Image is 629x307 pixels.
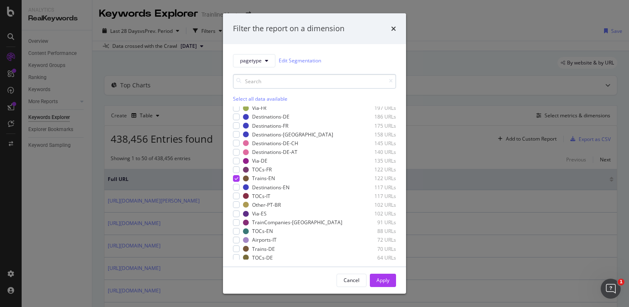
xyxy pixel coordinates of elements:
[355,201,396,208] div: 102 URLs
[233,23,344,34] div: Filter the report on a dimension
[355,228,396,235] div: 88 URLs
[618,279,624,285] span: 1
[355,210,396,217] div: 102 URLs
[355,236,396,243] div: 72 URLs
[376,277,389,284] div: Apply
[252,254,273,261] div: TOCs-DE
[252,157,267,164] div: Via-DE
[601,279,621,299] iframe: Intercom live chat
[355,104,396,111] div: 197 URLs
[355,184,396,191] div: 117 URLs
[355,166,396,173] div: 122 URLs
[252,131,333,138] div: Destinations-[GEOGRAPHIC_DATA]
[252,193,270,200] div: TOCs-IT
[233,54,275,67] button: pagetype
[355,131,396,138] div: 158 URLs
[344,277,359,284] div: Cancel
[252,184,290,191] div: Destinations-EN
[252,113,290,120] div: Destinations-DE
[252,210,267,217] div: Via-ES
[252,140,298,147] div: Destinations-DE-CH
[252,228,273,235] div: TOCs-EN
[355,140,396,147] div: 145 URLs
[355,122,396,129] div: 175 URLs
[355,193,396,200] div: 117 URLs
[355,149,396,156] div: 140 URLs
[355,175,396,182] div: 122 URLs
[233,74,396,89] input: Search
[355,254,396,261] div: 64 URLs
[252,201,281,208] div: Other-PT-BR
[252,236,277,243] div: Airports-IT
[355,219,396,226] div: 91 URLs
[370,274,396,287] button: Apply
[252,149,297,156] div: Destinations-DE-AT
[233,95,396,102] div: Select all data available
[252,122,288,129] div: Destinations-FR
[355,157,396,164] div: 135 URLs
[391,23,396,34] div: times
[252,245,275,253] div: Trains-DE
[240,57,262,64] span: pagetype
[252,166,272,173] div: TOCs-FR
[337,274,367,287] button: Cancel
[355,245,396,253] div: 70 URLs
[355,113,396,120] div: 186 URLs
[252,175,275,182] div: Trains-EN
[252,219,342,226] div: TrainCompanies-[GEOGRAPHIC_DATA]
[252,104,266,111] div: Via-FR
[279,56,321,65] a: Edit Segmentation
[223,13,406,294] div: modal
